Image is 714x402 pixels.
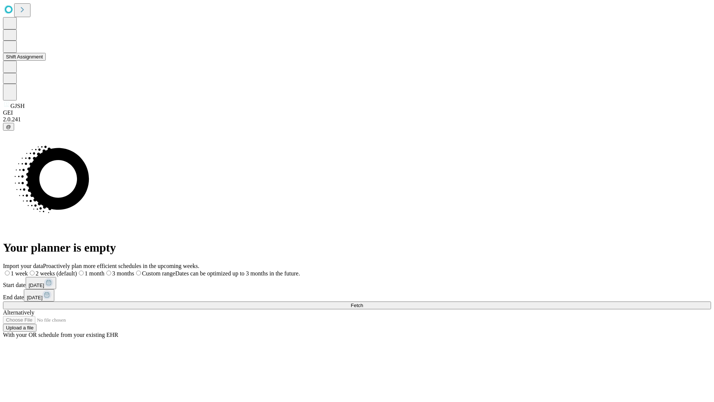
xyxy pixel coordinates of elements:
[10,103,25,109] span: GJSH
[79,271,84,275] input: 1 month
[3,309,34,316] span: Alternatively
[85,270,104,277] span: 1 month
[26,277,56,289] button: [DATE]
[112,270,134,277] span: 3 months
[6,124,11,130] span: @
[3,53,46,61] button: Shift Assignment
[175,270,300,277] span: Dates can be optimized up to 3 months in the future.
[43,263,199,269] span: Proactively plan more efficient schedules in the upcoming weeks.
[11,270,28,277] span: 1 week
[3,263,43,269] span: Import your data
[3,289,711,301] div: End date
[36,270,77,277] span: 2 weeks (default)
[142,270,175,277] span: Custom range
[29,283,44,288] span: [DATE]
[3,332,118,338] span: With your OR schedule from your existing EHR
[3,123,14,131] button: @
[351,303,363,308] span: Fetch
[3,109,711,116] div: GEI
[3,301,711,309] button: Fetch
[106,271,111,275] input: 3 months
[30,271,35,275] input: 2 weeks (default)
[3,324,36,332] button: Upload a file
[136,271,141,275] input: Custom rangeDates can be optimized up to 3 months in the future.
[5,271,10,275] input: 1 week
[3,277,711,289] div: Start date
[3,116,711,123] div: 2.0.241
[27,295,42,300] span: [DATE]
[24,289,54,301] button: [DATE]
[3,241,711,255] h1: Your planner is empty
